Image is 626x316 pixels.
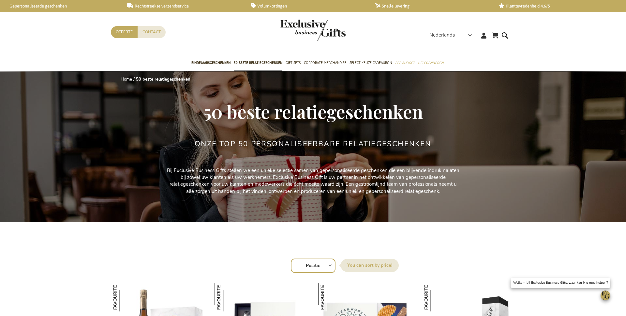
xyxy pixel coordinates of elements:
[136,76,190,82] strong: 50 beste relatiegeschenken
[251,3,365,9] a: Volumkortingen
[350,59,392,66] span: Select Keuze Cadeaubon
[286,59,301,66] span: Gift Sets
[191,59,231,66] span: Eindejaarsgeschenken
[375,3,488,9] a: Snelle levering
[280,20,346,41] img: Exclusive Business gifts logo
[203,99,423,123] span: 50 beste relatiegeschenken
[215,283,243,311] img: Gepersonaliseerd Zeeuws Mosselbestek
[138,26,166,38] a: Contact
[280,20,313,41] a: store logo
[318,283,346,311] img: Jules Destrooper Jules' Finest Geschenkbox
[304,59,346,66] span: Corporate Merchandise
[127,3,241,9] a: Rechtstreekse verzendservice
[422,283,450,311] img: Chocolate Temptations Box
[111,26,138,38] a: Offerte
[429,31,476,39] div: Nederlands
[3,3,117,9] a: Gepersonaliseerde geschenken
[111,283,139,311] img: Sparkling Temptations Box
[234,59,282,66] span: 50 beste relatiegeschenken
[166,167,460,195] p: Bij Exclusive Business Gifts stellen we een unieke selectie samen van gepersonaliseerde geschenke...
[121,76,132,82] a: Home
[429,31,455,39] span: Nederlands
[395,59,415,66] span: Per Budget
[499,3,612,9] a: Klanttevredenheid 4,6/5
[418,59,443,66] span: Gelegenheden
[341,259,399,272] label: Sorteer op
[195,140,431,148] h2: Onze TOP 50 Personaliseerbare Relatiegeschenken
